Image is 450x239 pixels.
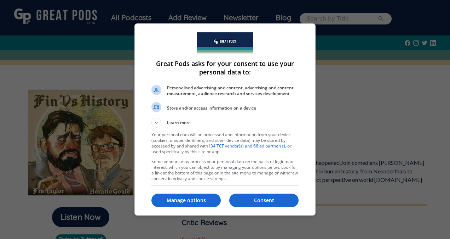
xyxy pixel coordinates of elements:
button: Manage options [151,194,221,207]
button: Learn more [151,118,299,128]
span: Learn more [167,119,191,128]
button: Consent [229,194,299,207]
h1: Great Pods asks for your consent to use your personal data to: [151,59,299,76]
div: Great Pods asks for your consent to use your personal data to: [134,23,316,215]
span: Personalised advertising and content, advertising and content measurement, audience research and ... [167,85,299,96]
p: Manage options [151,197,221,204]
a: 134 TCF vendor(s) and 66 ad partner(s) [208,143,285,149]
p: Consent [229,197,299,204]
img: Welcome to Great Pods [197,32,253,54]
span: Store and/or access information on a device [167,105,299,111]
p: Your personal data will be processed and information from your device (cookies, unique identifier... [151,132,299,155]
p: Some vendors may process your personal data on the basis of legitimate interest, which you can ob... [151,159,299,182]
